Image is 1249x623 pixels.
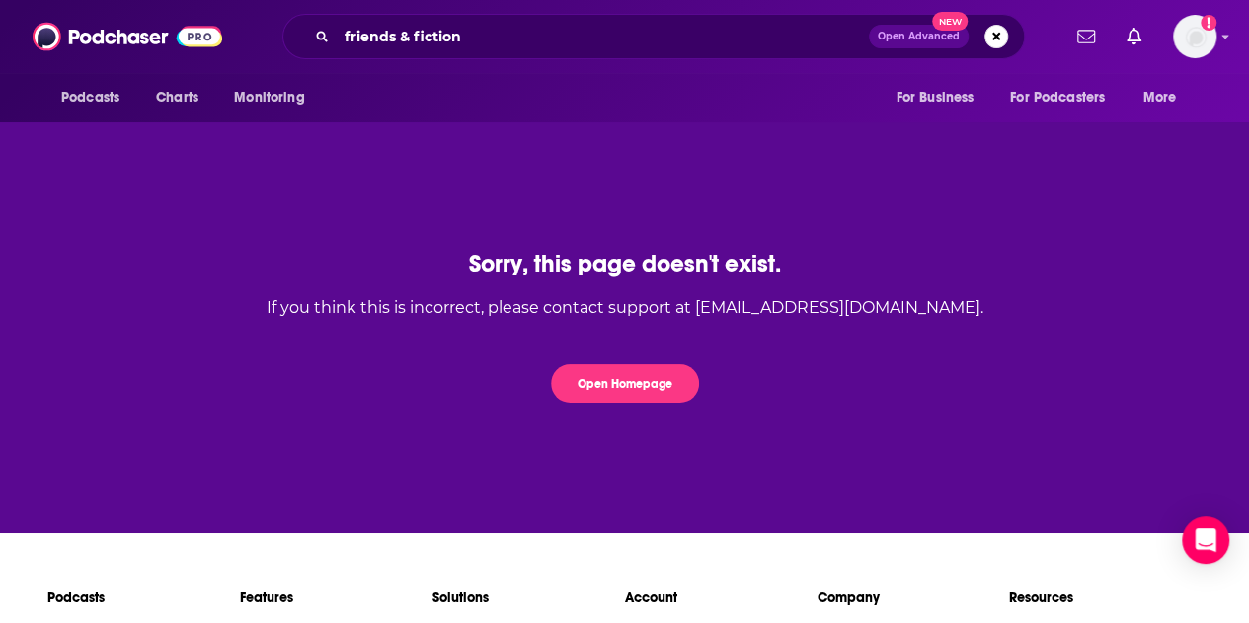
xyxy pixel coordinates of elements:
li: Features [240,581,432,615]
li: Account [624,581,817,615]
img: User Profile [1173,15,1216,58]
button: Open AdvancedNew [869,25,969,48]
a: Show notifications dropdown [1119,20,1149,53]
svg: Add a profile image [1201,15,1216,31]
span: Charts [156,84,198,112]
span: New [932,12,968,31]
span: Open Advanced [878,32,960,41]
a: Charts [143,79,210,117]
span: Podcasts [61,84,119,112]
li: Company [817,581,1009,615]
span: For Podcasters [1010,84,1105,112]
button: open menu [47,79,145,117]
div: Open Intercom Messenger [1182,516,1229,564]
img: Podchaser - Follow, Share and Rate Podcasts [33,18,222,55]
button: open menu [220,79,330,117]
a: Show notifications dropdown [1069,20,1103,53]
button: Show profile menu [1173,15,1216,58]
li: Podcasts [47,581,240,615]
li: Resources [1009,581,1202,615]
span: Logged in as SarahCBreivogel [1173,15,1216,58]
button: open menu [1130,79,1202,117]
div: If you think this is incorrect, please contact support at [EMAIL_ADDRESS][DOMAIN_NAME]. [267,298,983,317]
span: More [1143,84,1177,112]
div: Search podcasts, credits, & more... [282,14,1025,59]
input: Search podcasts, credits, & more... [337,21,869,52]
span: For Business [896,84,974,112]
li: Solutions [432,581,625,615]
button: Open Homepage [551,364,699,403]
div: Sorry, this page doesn't exist. [267,249,983,278]
span: Monitoring [234,84,304,112]
button: open menu [882,79,998,117]
button: open menu [997,79,1133,117]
